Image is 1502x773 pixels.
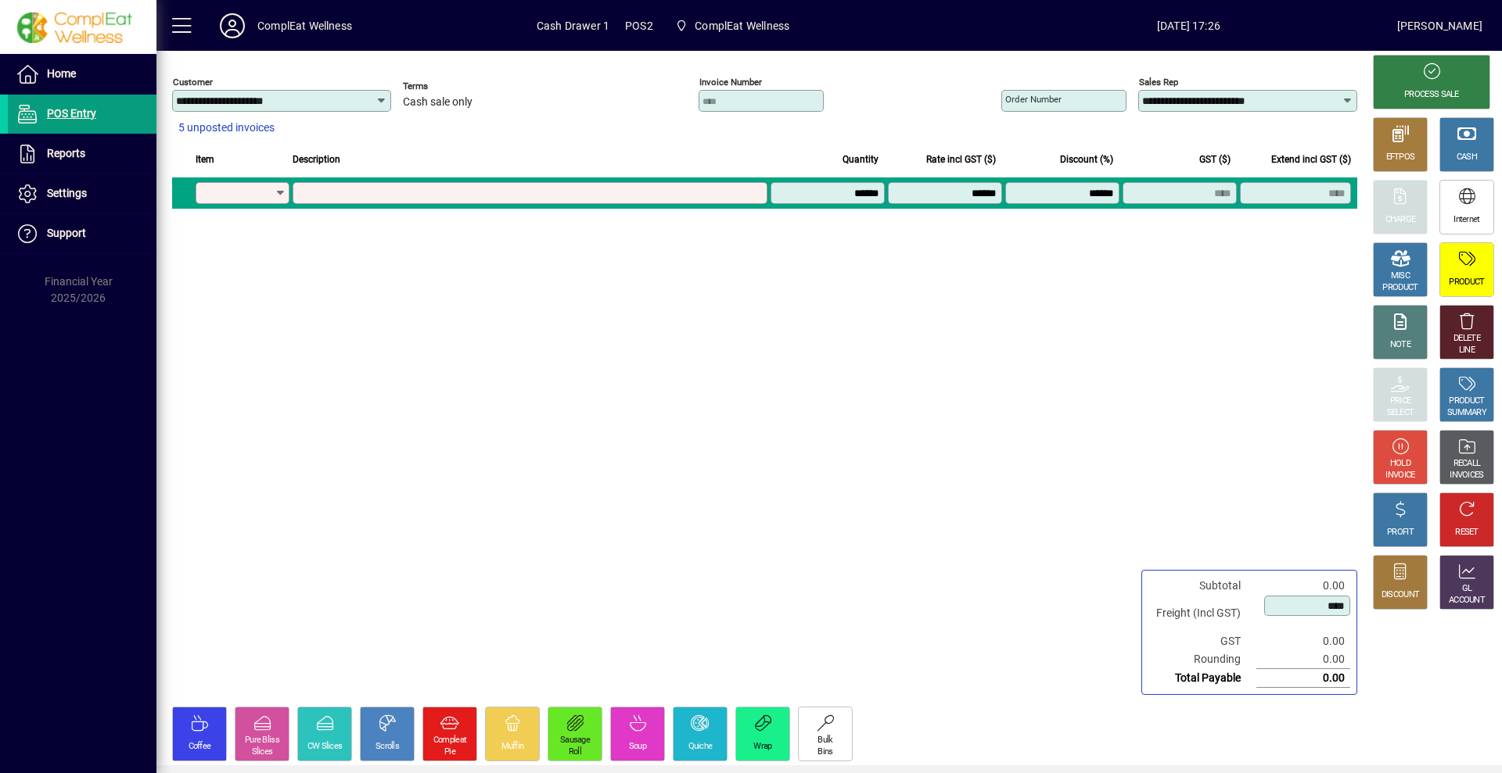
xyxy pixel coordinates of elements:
div: LINE [1459,345,1475,356]
span: POS2 [625,13,653,38]
td: Freight (Incl GST) [1148,595,1256,632]
span: GST ($) [1199,151,1231,168]
div: DELETE [1453,333,1480,345]
div: PRICE [1390,395,1411,407]
div: PROFIT [1387,527,1414,539]
button: 5 unposted invoices [172,114,281,142]
span: Cash Drawer 1 [537,13,609,38]
td: Subtotal [1148,577,1256,595]
div: SELECT [1387,407,1414,419]
div: [PERSON_NAME] [1397,13,1482,38]
td: Total Payable [1148,669,1256,688]
div: ACCOUNT [1449,595,1485,607]
div: Soup [629,741,646,753]
div: Coffee [189,741,211,753]
td: GST [1148,632,1256,650]
a: Support [8,214,156,253]
span: Extend incl GST ($) [1271,151,1351,168]
div: INVOICE [1385,470,1414,481]
div: Internet [1453,214,1479,226]
span: Item [196,151,214,168]
div: Wrap [753,741,771,753]
div: Roll [569,746,581,758]
span: ComplEat Wellness [669,12,796,40]
div: Slices [252,746,273,758]
a: Home [8,55,156,94]
div: DISCOUNT [1382,589,1419,601]
span: POS Entry [47,107,96,120]
td: Rounding [1148,650,1256,669]
span: Rate incl GST ($) [926,151,996,168]
div: Quiche [688,741,713,753]
div: RESET [1455,527,1479,539]
a: Reports [8,134,156,174]
div: SUMMARY [1447,407,1486,419]
div: MISC [1391,270,1410,282]
span: Support [47,227,86,239]
td: 0.00 [1256,669,1350,688]
div: Pie [444,746,455,758]
div: CW Slices [307,741,343,753]
span: Home [47,67,76,80]
span: Reports [47,147,85,159]
span: [DATE] 17:26 [980,13,1397,38]
div: CASH [1457,152,1477,163]
div: INVOICES [1450,470,1483,481]
div: PRODUCT [1449,395,1484,407]
div: PRODUCT [1382,282,1418,294]
div: PROCESS SALE [1404,89,1459,101]
div: RECALL [1453,458,1481,470]
div: Sausage [560,735,590,746]
td: 0.00 [1256,577,1350,595]
span: Terms [403,81,497,91]
div: Bulk [817,735,832,746]
span: Description [293,151,340,168]
button: Profile [207,12,257,40]
td: 0.00 [1256,632,1350,650]
div: EFTPOS [1386,152,1415,163]
mat-label: Customer [173,77,213,88]
div: CHARGE [1385,214,1416,226]
div: ComplEat Wellness [257,13,352,38]
div: Muffin [501,741,524,753]
span: Settings [47,187,87,199]
div: Pure Bliss [245,735,279,746]
td: 0.00 [1256,650,1350,669]
span: ComplEat Wellness [695,13,789,38]
div: PRODUCT [1449,277,1484,288]
a: Settings [8,174,156,213]
mat-label: Sales rep [1139,77,1178,88]
div: GL [1462,583,1472,595]
span: 5 unposted invoices [178,120,275,136]
div: Compleat [433,735,466,746]
mat-label: Order number [1005,94,1062,105]
div: HOLD [1390,458,1410,470]
span: Discount (%) [1060,151,1113,168]
div: NOTE [1390,339,1410,351]
mat-label: Invoice number [699,77,762,88]
span: Cash sale only [403,96,473,109]
div: Scrolls [375,741,399,753]
span: Quantity [843,151,879,168]
div: Bins [817,746,832,758]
